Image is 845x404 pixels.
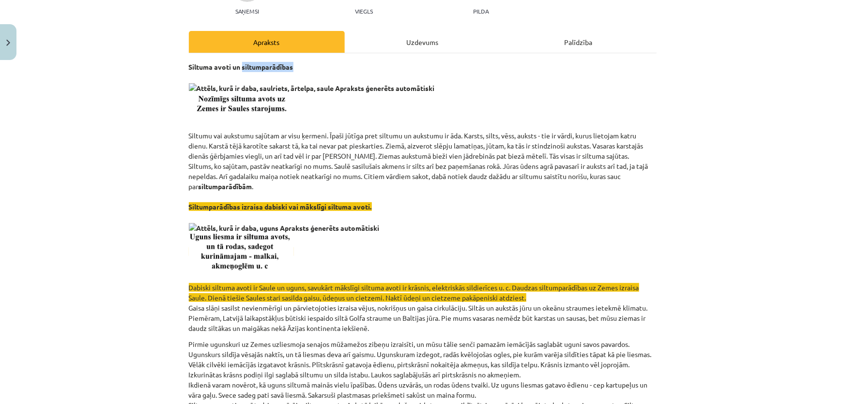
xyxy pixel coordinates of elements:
span: Dabiski siltuma avoti ir Saule un uguns, savukārt mākslīgi siltuma avoti ir krāsnis, elektriskās ... [189,247,639,302]
img: Attēls, kurā ir daba, saulriets, ārtelpa, saule Apraksts ģenerēts automātiski [189,83,435,93]
div: Palīdzība [501,31,657,53]
p: pilda [473,8,489,15]
div: Uzdevums [345,31,501,53]
div: Apraksts [189,31,345,53]
strong: siltumparādībām [199,182,252,191]
p: Viegls [355,8,373,15]
p: Siltumu vai aukstumu sajūtam ar visu ķermeni. Īpaši jūtīga pret siltumu un aukstumu ir āda. Karst... [189,131,657,333]
img: Attēls, kurā ir daba, uguns Apraksts ģenerēts automātiski [189,223,380,233]
span: Siltumparādības izraisa dabiski vai mākslīgi siltuma avoti. [189,202,372,211]
p: Saņemsi [231,8,263,15]
img: icon-close-lesson-0947bae3869378f0d4975bcd49f059093ad1ed9edebbc8119c70593378902aed.svg [6,40,10,46]
b: Siltuma avoti un siltumparādības [189,62,293,71]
